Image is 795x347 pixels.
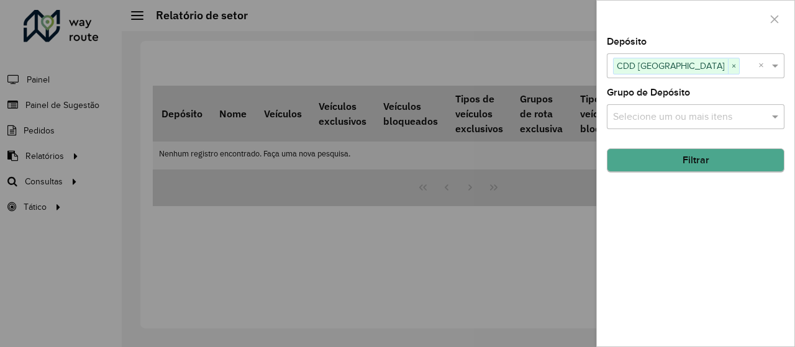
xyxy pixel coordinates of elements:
[607,148,784,172] button: Filtrar
[728,59,739,74] span: ×
[607,85,690,100] label: Grupo de Depósito
[614,58,728,73] span: CDD [GEOGRAPHIC_DATA]
[607,34,647,49] label: Depósito
[758,58,769,73] span: Clear all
